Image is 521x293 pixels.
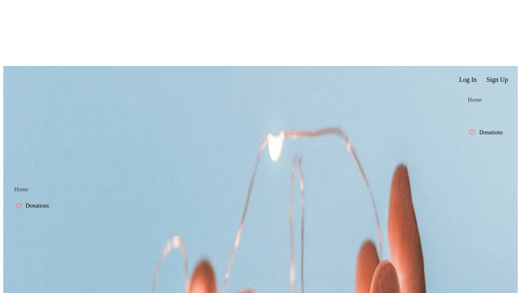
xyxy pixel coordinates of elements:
button: Log In [454,72,482,88]
span: Log In [459,76,477,83]
button: Sign Up [482,72,513,88]
span: Home [468,97,482,103]
a: Donations [8,198,59,214]
span: Donations [479,129,503,136]
a: Home [462,92,488,108]
a: Home [8,181,34,198]
span: Home [14,186,28,193]
span: Sign Up [486,76,508,83]
a: Donations [462,125,513,141]
span: Donations [26,203,49,209]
